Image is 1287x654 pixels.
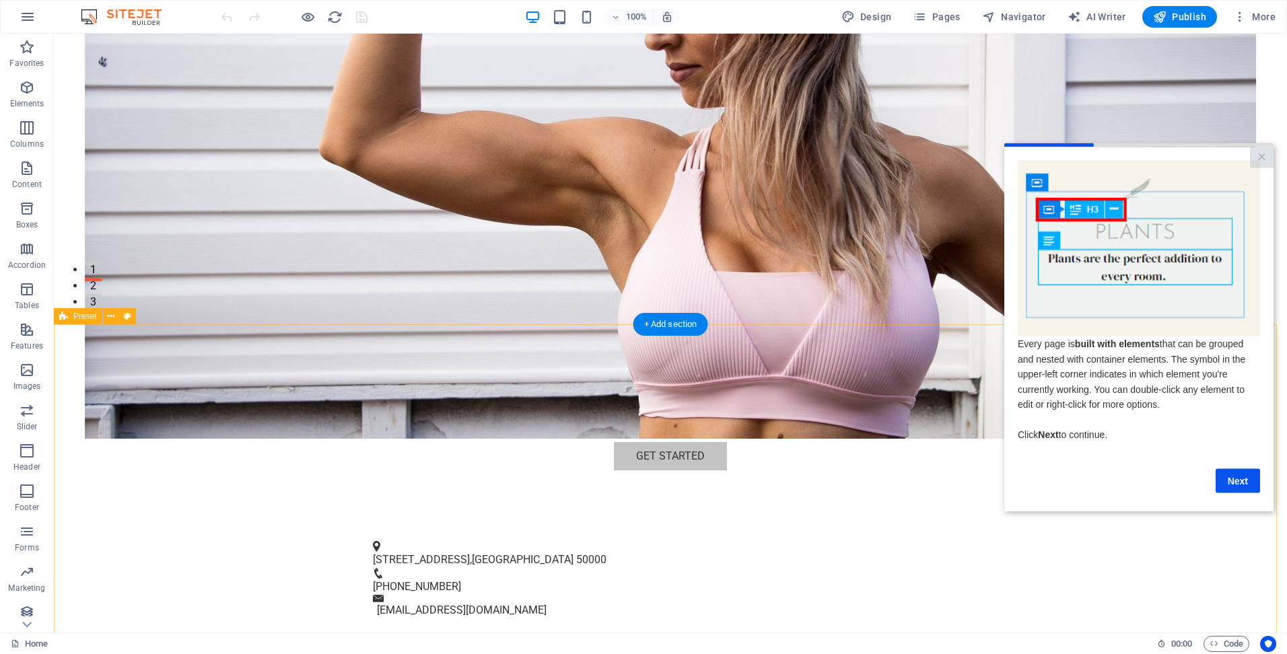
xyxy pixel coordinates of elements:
button: Pages [907,6,965,28]
span: : [1181,639,1183,649]
strong: built with elements [71,195,155,206]
p: Elements [10,98,44,109]
p: Features [11,340,43,351]
button: Design [836,6,897,28]
p: Footer [15,502,39,513]
span: Next [34,286,54,297]
h6: Session time [1157,636,1193,652]
p: , [319,518,903,534]
a: [EMAIL_ADDRESS][DOMAIN_NAME] [323,570,493,583]
a: Click to cancel selection. Double-click to open Pages [11,636,48,652]
button: 1 [31,228,48,231]
div: Design (Ctrl+Alt+Y) [836,6,897,28]
span: 50000 [522,519,553,532]
p: Content [12,179,42,190]
button: Navigator [977,6,1051,28]
span: [PHONE_NUMBER] [319,546,407,559]
span: AI Writer [1068,10,1126,24]
span: Design [841,10,892,24]
p: Forms [15,542,39,553]
button: AI Writer [1062,6,1132,28]
span: Preset [73,312,97,320]
span: Navigator [982,10,1046,24]
span: Pages [913,10,960,24]
button: Usercentrics [1260,636,1276,652]
button: Code [1204,636,1249,652]
button: 2 [31,244,48,248]
span: Code [1210,636,1243,652]
a: Close modal [246,4,269,25]
button: reload [326,9,343,25]
span: More [1233,10,1276,24]
p: Marketing [8,583,45,593]
span: 00 00 [1171,636,1192,652]
img: Editor Logo [77,9,178,25]
button: More [1228,6,1281,28]
button: Publish [1142,6,1217,28]
span: [GEOGRAPHIC_DATA] [418,519,520,532]
span: Click [13,286,34,297]
div: + Add section [633,313,708,336]
p: Tables [15,300,39,311]
i: On resize automatically adjust zoom level to fit chosen device. [661,11,673,23]
h6: 100% [626,9,648,25]
button: 100% [606,9,654,25]
span: to continue. [55,286,103,297]
button: 3 [31,260,48,264]
span: [STREET_ADDRESS] [319,519,416,532]
p: Header [13,462,40,472]
a: Next [211,326,256,350]
button: Click here to leave preview mode and continue editing [300,9,316,25]
span: Publish [1153,10,1206,24]
span: Every page is that can be grouped and nested with container elements. The symbol in the upper-lef... [13,195,241,266]
i: Reload page [327,9,343,25]
p: Slider [17,421,38,432]
p: Accordion [8,260,46,270]
p: Images [13,381,41,392]
p: Boxes [16,219,38,230]
p: Favorites [9,58,44,69]
p: Columns [10,139,44,149]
